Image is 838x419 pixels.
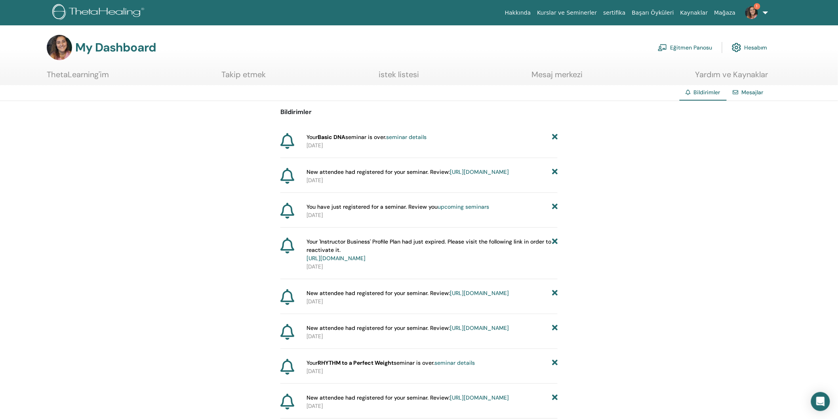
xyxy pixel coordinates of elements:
p: [DATE] [307,332,558,341]
a: [URL][DOMAIN_NAME] [307,255,366,262]
p: [DATE] [307,211,558,219]
a: [URL][DOMAIN_NAME] [450,324,509,331]
span: New attendee had registered for your seminar. Review: [307,289,509,297]
a: Hakkında [502,6,534,20]
a: Kurslar ve Seminerler [534,6,600,20]
a: Eğitmen Panosu [658,39,712,56]
a: [URL][DOMAIN_NAME] [450,289,509,297]
a: istek listesi [379,70,419,85]
span: Bildirimler [694,89,720,96]
div: Open Intercom Messenger [811,392,830,411]
a: Mesaj merkezi [532,70,583,85]
h3: My Dashboard [75,40,156,55]
img: chalkboard-teacher.svg [658,44,667,51]
span: Your 'Instructor Business' Profile Plan had just expired. Please visit the following link in orde... [307,238,552,263]
span: Your seminar is over. [307,359,475,367]
img: default.jpg [745,6,758,19]
a: Yardım ve Kaynaklar [695,70,768,85]
strong: RHYTHM to a Perfect Weight [318,359,394,366]
p: [DATE] [307,297,558,306]
span: New attendee had registered for your seminar. Review: [307,324,509,332]
a: seminar details [386,133,427,141]
a: ThetaLearning'im [47,70,109,85]
a: Takip etmek [222,70,266,85]
span: Your seminar is over. [307,133,427,141]
a: upcoming seminars [438,203,489,210]
span: You have just registered for a seminar. Review you [307,203,489,211]
a: Kaynaklar [677,6,711,20]
img: cog.svg [732,41,741,54]
a: [URL][DOMAIN_NAME] [450,168,509,175]
span: 1 [754,3,760,10]
span: New attendee had registered for your seminar. Review: [307,394,509,402]
img: default.jpg [47,35,72,60]
a: seminar details [434,359,475,366]
a: Hesabım [732,39,768,56]
span: New attendee had registered for your seminar. Review: [307,168,509,176]
strong: Basic DNA [318,133,345,141]
a: [URL][DOMAIN_NAME] [450,394,509,401]
p: Bildirimler [280,107,558,117]
p: [DATE] [307,402,558,410]
a: Mağaza [711,6,739,20]
a: sertifika [600,6,628,20]
p: [DATE] [307,263,558,271]
a: Mesajlar [742,89,764,96]
a: Başarı Öyküleri [629,6,677,20]
p: [DATE] [307,176,558,185]
img: logo.png [52,4,147,22]
p: [DATE] [307,141,558,150]
p: [DATE] [307,367,558,375]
